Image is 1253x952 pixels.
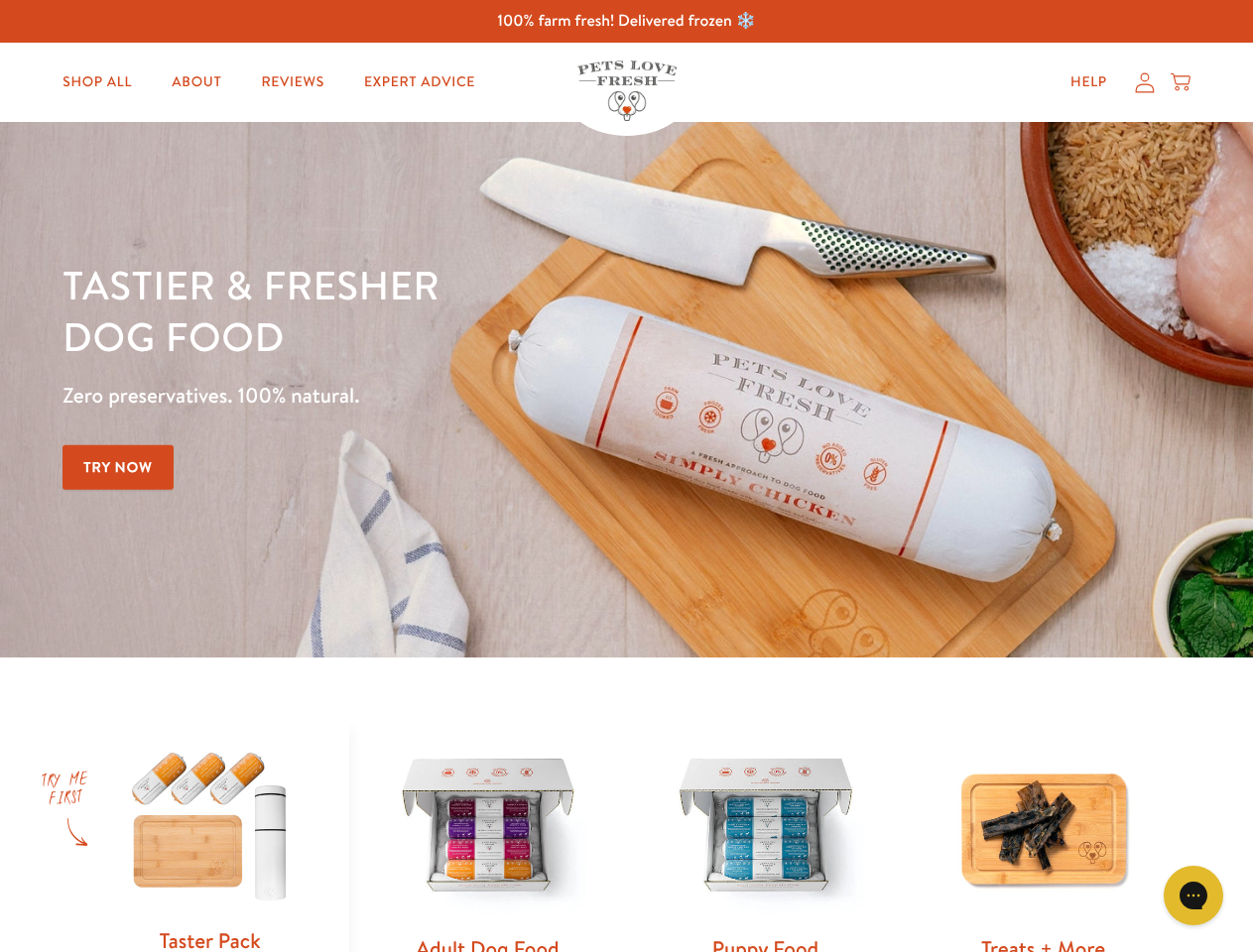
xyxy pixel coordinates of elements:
[156,62,237,102] a: About
[245,62,339,102] a: Reviews
[348,62,491,102] a: Expert Advice
[47,62,148,102] a: Shop All
[63,378,814,414] p: Zero preservatives. 100% natural.
[577,60,677,121] img: Pets Love Fresh
[63,259,814,362] h1: Tastier & fresher dog food
[63,445,174,490] a: Try Now
[1154,859,1233,932] iframe: Gorgias live chat messenger
[1055,62,1123,102] a: Help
